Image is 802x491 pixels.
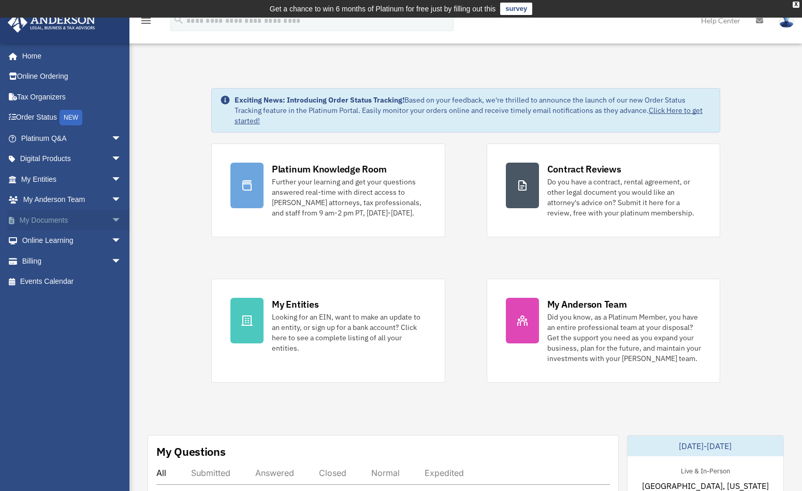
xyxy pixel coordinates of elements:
[7,107,137,128] a: Order StatusNEW
[673,465,738,475] div: Live & In-Person
[7,169,137,190] a: My Entitiesarrow_drop_down
[255,468,294,478] div: Answered
[547,312,702,364] div: Did you know, as a Platinum Member, you have an entire professional team at your disposal? Get th...
[7,271,137,292] a: Events Calendar
[60,110,82,125] div: NEW
[235,95,404,105] strong: Exciting News: Introducing Order Status Tracking!
[7,66,137,87] a: Online Ordering
[779,13,794,28] img: User Pic
[111,190,132,211] span: arrow_drop_down
[793,2,799,8] div: close
[7,230,137,251] a: Online Learningarrow_drop_down
[140,15,152,27] i: menu
[173,14,184,25] i: search
[5,12,98,33] img: Anderson Advisors Platinum Portal
[272,298,318,311] div: My Entities
[156,468,166,478] div: All
[272,177,426,218] div: Further your learning and get your questions answered real-time with direct access to [PERSON_NAM...
[111,210,132,231] span: arrow_drop_down
[7,86,137,107] a: Tax Organizers
[111,169,132,190] span: arrow_drop_down
[111,128,132,149] span: arrow_drop_down
[547,298,627,311] div: My Anderson Team
[500,3,532,15] a: survey
[7,251,137,271] a: Billingarrow_drop_down
[547,163,621,176] div: Contract Reviews
[111,149,132,170] span: arrow_drop_down
[7,46,132,66] a: Home
[235,106,703,125] a: Click Here to get started!
[235,95,711,126] div: Based on your feedback, we're thrilled to announce the launch of our new Order Status Tracking fe...
[371,468,400,478] div: Normal
[319,468,346,478] div: Closed
[487,143,721,237] a: Contract Reviews Do you have a contract, rental agreement, or other legal document you would like...
[211,279,445,383] a: My Entities Looking for an EIN, want to make an update to an entity, or sign up for a bank accoun...
[272,163,387,176] div: Platinum Knowledge Room
[191,468,230,478] div: Submitted
[547,177,702,218] div: Do you have a contract, rental agreement, or other legal document you would like an attorney's ad...
[425,468,464,478] div: Expedited
[7,149,137,169] a: Digital Productsarrow_drop_down
[111,251,132,272] span: arrow_drop_down
[7,190,137,210] a: My Anderson Teamarrow_drop_down
[140,18,152,27] a: menu
[7,210,137,230] a: My Documentsarrow_drop_down
[111,230,132,252] span: arrow_drop_down
[270,3,496,15] div: Get a chance to win 6 months of Platinum for free just by filling out this
[156,444,226,459] div: My Questions
[7,128,137,149] a: Platinum Q&Aarrow_drop_down
[211,143,445,237] a: Platinum Knowledge Room Further your learning and get your questions answered real-time with dire...
[487,279,721,383] a: My Anderson Team Did you know, as a Platinum Member, you have an entire professional team at your...
[272,312,426,353] div: Looking for an EIN, want to make an update to an entity, or sign up for a bank account? Click her...
[628,436,783,456] div: [DATE]-[DATE]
